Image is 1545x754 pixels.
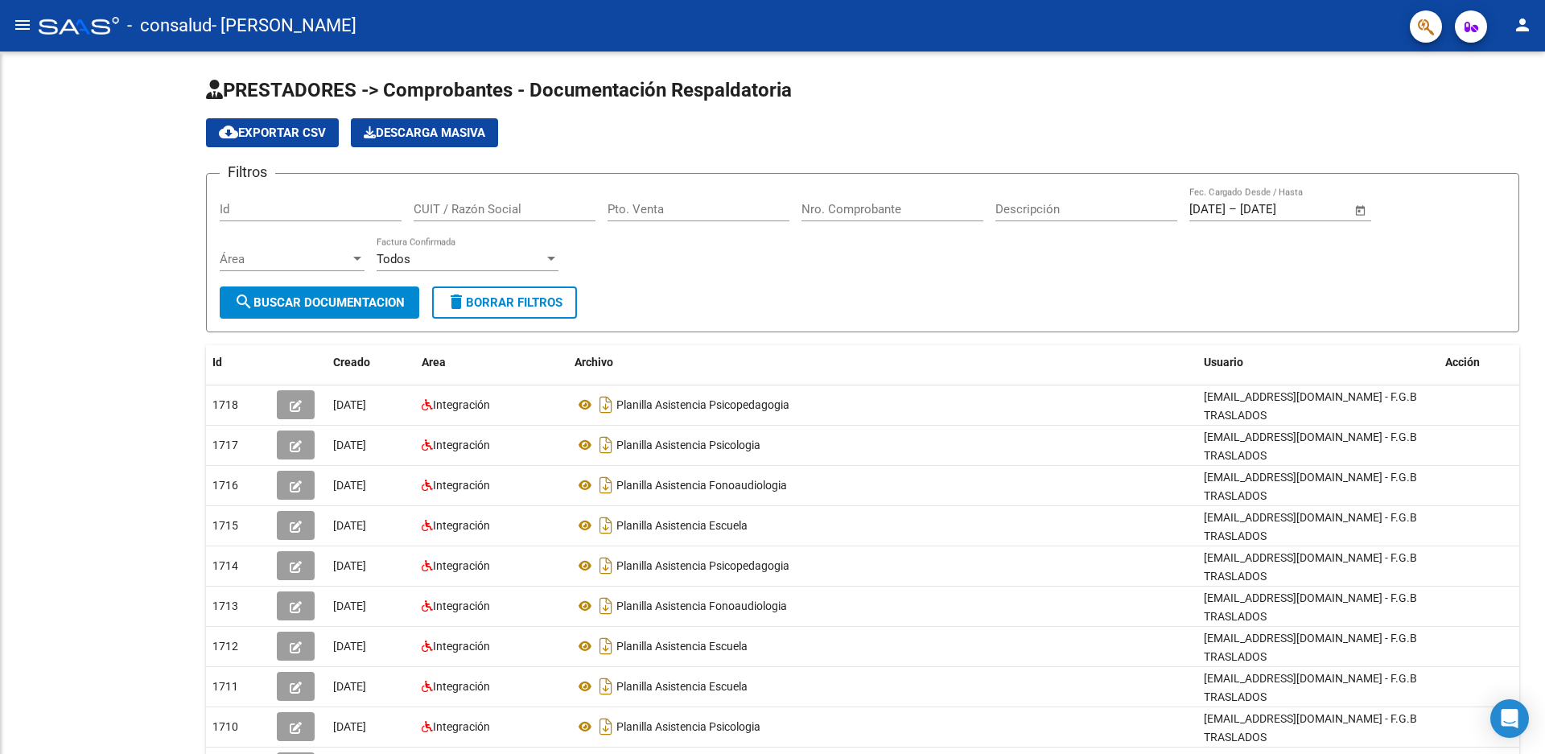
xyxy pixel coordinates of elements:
span: Integración [433,720,490,733]
span: [EMAIL_ADDRESS][DOMAIN_NAME] - F.G.B TRASLADOS [1204,551,1417,583]
mat-icon: delete [447,292,466,311]
span: 1711 [212,680,238,693]
mat-icon: cloud_download [219,122,238,142]
span: PRESTADORES -> Comprobantes - Documentación Respaldatoria [206,79,792,101]
span: Integración [433,519,490,532]
span: Creado [333,356,370,369]
span: [EMAIL_ADDRESS][DOMAIN_NAME] - F.G.B TRASLADOS [1204,672,1417,703]
span: 1715 [212,519,238,532]
span: [EMAIL_ADDRESS][DOMAIN_NAME] - F.G.B TRASLADOS [1204,632,1417,663]
span: - consalud [127,8,212,43]
i: Descargar documento [595,674,616,699]
span: Descarga Masiva [364,126,485,140]
mat-icon: search [234,292,253,311]
button: Exportar CSV [206,118,339,147]
span: Planilla Asistencia Escuela [616,519,748,532]
button: Borrar Filtros [432,286,577,319]
span: Integración [433,479,490,492]
span: Integración [433,398,490,411]
button: Open calendar [1352,201,1370,220]
span: [DATE] [333,720,366,733]
span: Integración [433,640,490,653]
span: Planilla Asistencia Escuela [616,680,748,693]
span: [DATE] [333,479,366,492]
i: Descargar documento [595,553,616,579]
span: Área [220,252,350,266]
span: 1714 [212,559,238,572]
span: Planilla Asistencia Fonoaudiologia [616,599,787,612]
input: End date [1240,202,1318,216]
i: Descargar documento [595,633,616,659]
i: Descargar documento [595,432,616,458]
span: Planilla Asistencia Fonoaudiologia [616,479,787,492]
span: 1710 [212,720,238,733]
span: Usuario [1204,356,1243,369]
span: – [1229,202,1237,216]
span: 1712 [212,640,238,653]
span: Planilla Asistencia Psicopedagogia [616,559,789,572]
button: Descarga Masiva [351,118,498,147]
span: [DATE] [333,519,366,532]
i: Descargar documento [595,513,616,538]
span: Planilla Asistencia Escuela [616,640,748,653]
span: 1717 [212,439,238,451]
span: Integración [433,680,490,693]
div: Open Intercom Messenger [1490,699,1529,738]
span: [EMAIL_ADDRESS][DOMAIN_NAME] - F.G.B TRASLADOS [1204,431,1417,462]
datatable-header-cell: Id [206,345,270,380]
span: Todos [377,252,410,266]
i: Descargar documento [595,714,616,740]
mat-icon: person [1513,15,1532,35]
span: [DATE] [333,439,366,451]
h3: Filtros [220,161,275,183]
span: [DATE] [333,398,366,411]
span: [DATE] [333,640,366,653]
span: Planilla Asistencia Psicopedagogia [616,398,789,411]
span: Integración [433,599,490,612]
span: [DATE] [333,599,366,612]
span: Exportar CSV [219,126,326,140]
datatable-header-cell: Usuario [1197,345,1439,380]
span: Planilla Asistencia Psicologia [616,439,760,451]
span: 1718 [212,398,238,411]
span: Acción [1445,356,1480,369]
span: Buscar Documentacion [234,295,405,310]
span: Planilla Asistencia Psicologia [616,720,760,733]
span: Integración [433,559,490,572]
span: Borrar Filtros [447,295,562,310]
span: [EMAIL_ADDRESS][DOMAIN_NAME] - F.G.B TRASLADOS [1204,390,1417,422]
button: Buscar Documentacion [220,286,419,319]
span: [DATE] [333,559,366,572]
input: Start date [1189,202,1226,216]
span: [EMAIL_ADDRESS][DOMAIN_NAME] - F.G.B TRASLADOS [1204,471,1417,502]
i: Descargar documento [595,392,616,418]
datatable-header-cell: Acción [1439,345,1519,380]
datatable-header-cell: Area [415,345,568,380]
app-download-masive: Descarga masiva de comprobantes (adjuntos) [351,118,498,147]
span: [EMAIL_ADDRESS][DOMAIN_NAME] - F.G.B TRASLADOS [1204,591,1417,623]
span: [DATE] [333,680,366,693]
mat-icon: menu [13,15,32,35]
span: - [PERSON_NAME] [212,8,356,43]
datatable-header-cell: Creado [327,345,415,380]
span: Integración [433,439,490,451]
i: Descargar documento [595,593,616,619]
datatable-header-cell: Archivo [568,345,1197,380]
span: 1713 [212,599,238,612]
span: Archivo [575,356,613,369]
span: [EMAIL_ADDRESS][DOMAIN_NAME] - F.G.B TRASLADOS [1204,511,1417,542]
span: Area [422,356,446,369]
span: [EMAIL_ADDRESS][DOMAIN_NAME] - F.G.B TRASLADOS [1204,712,1417,744]
span: 1716 [212,479,238,492]
span: Id [212,356,222,369]
i: Descargar documento [595,472,616,498]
